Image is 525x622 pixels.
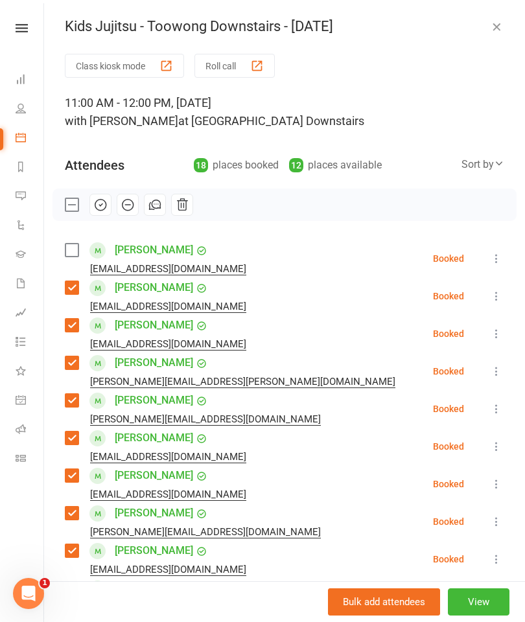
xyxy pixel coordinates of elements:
div: Booked [433,555,464,564]
a: [PERSON_NAME] [115,578,193,599]
a: [PERSON_NAME] [115,465,193,486]
button: Bulk add attendees [328,588,440,616]
div: Booked [433,479,464,489]
a: [PERSON_NAME] [115,352,193,373]
div: Attendees [65,156,124,174]
a: [PERSON_NAME] [115,277,193,298]
button: Class kiosk mode [65,54,184,78]
a: [PERSON_NAME] [115,240,193,260]
a: [PERSON_NAME] [115,428,193,448]
div: places booked [194,156,279,174]
a: [PERSON_NAME] [115,315,193,336]
div: Booked [433,442,464,451]
a: [PERSON_NAME] [115,503,193,524]
div: 18 [194,158,208,172]
span: with [PERSON_NAME] [65,114,178,128]
button: View [448,588,509,616]
a: Calendar [16,124,45,154]
span: at [GEOGRAPHIC_DATA] Downstairs [178,114,364,128]
a: What's New [16,358,45,387]
div: Booked [433,404,464,413]
div: Booked [433,517,464,526]
div: 12 [289,158,303,172]
div: Sort by [461,156,504,173]
a: Reports [16,154,45,183]
a: Roll call kiosk mode [16,416,45,445]
a: [PERSON_NAME] [115,540,193,561]
div: Booked [433,329,464,338]
a: General attendance kiosk mode [16,387,45,416]
div: places available [289,156,382,174]
a: [PERSON_NAME] [115,390,193,411]
iframe: Intercom live chat [13,578,44,609]
span: 1 [40,578,50,588]
div: Booked [433,367,464,376]
div: Booked [433,292,464,301]
div: Kids Jujitsu - Toowong Downstairs - [DATE] [44,18,525,35]
button: Roll call [194,54,275,78]
a: Dashboard [16,66,45,95]
div: 11:00 AM - 12:00 PM, [DATE] [65,94,504,130]
a: People [16,95,45,124]
a: Assessments [16,299,45,328]
a: Class kiosk mode [16,445,45,474]
div: Booked [433,254,464,263]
